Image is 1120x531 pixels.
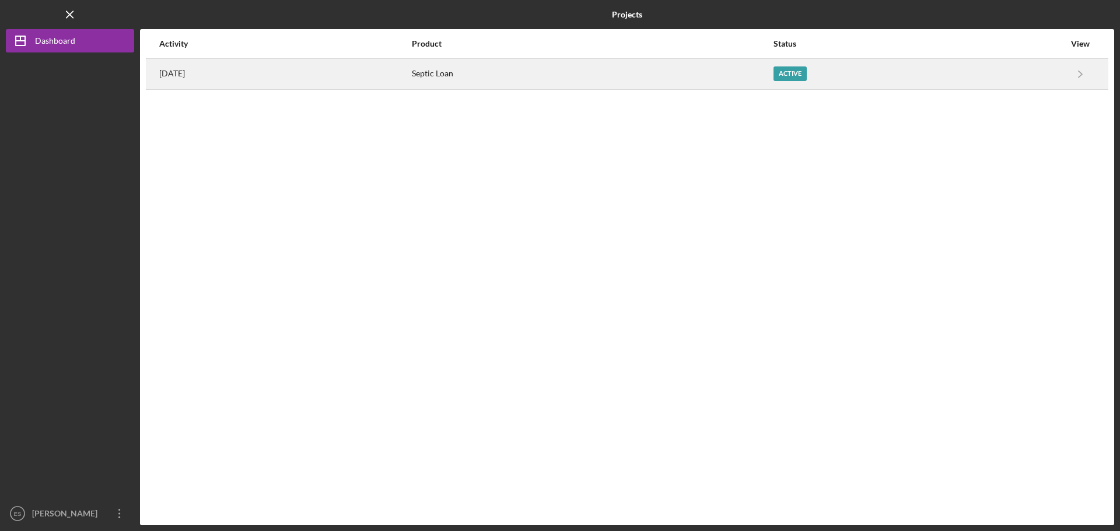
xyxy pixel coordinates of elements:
[773,66,807,81] div: Active
[35,29,75,55] div: Dashboard
[159,69,185,78] time: 2025-08-17 13:35
[6,502,134,525] button: ES[PERSON_NAME]
[412,39,772,48] div: Product
[29,502,105,528] div: [PERSON_NAME]
[1066,39,1095,48] div: View
[773,39,1065,48] div: Status
[6,29,134,52] button: Dashboard
[159,39,411,48] div: Activity
[14,511,22,517] text: ES
[612,10,642,19] b: Projects
[412,59,772,89] div: Septic Loan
